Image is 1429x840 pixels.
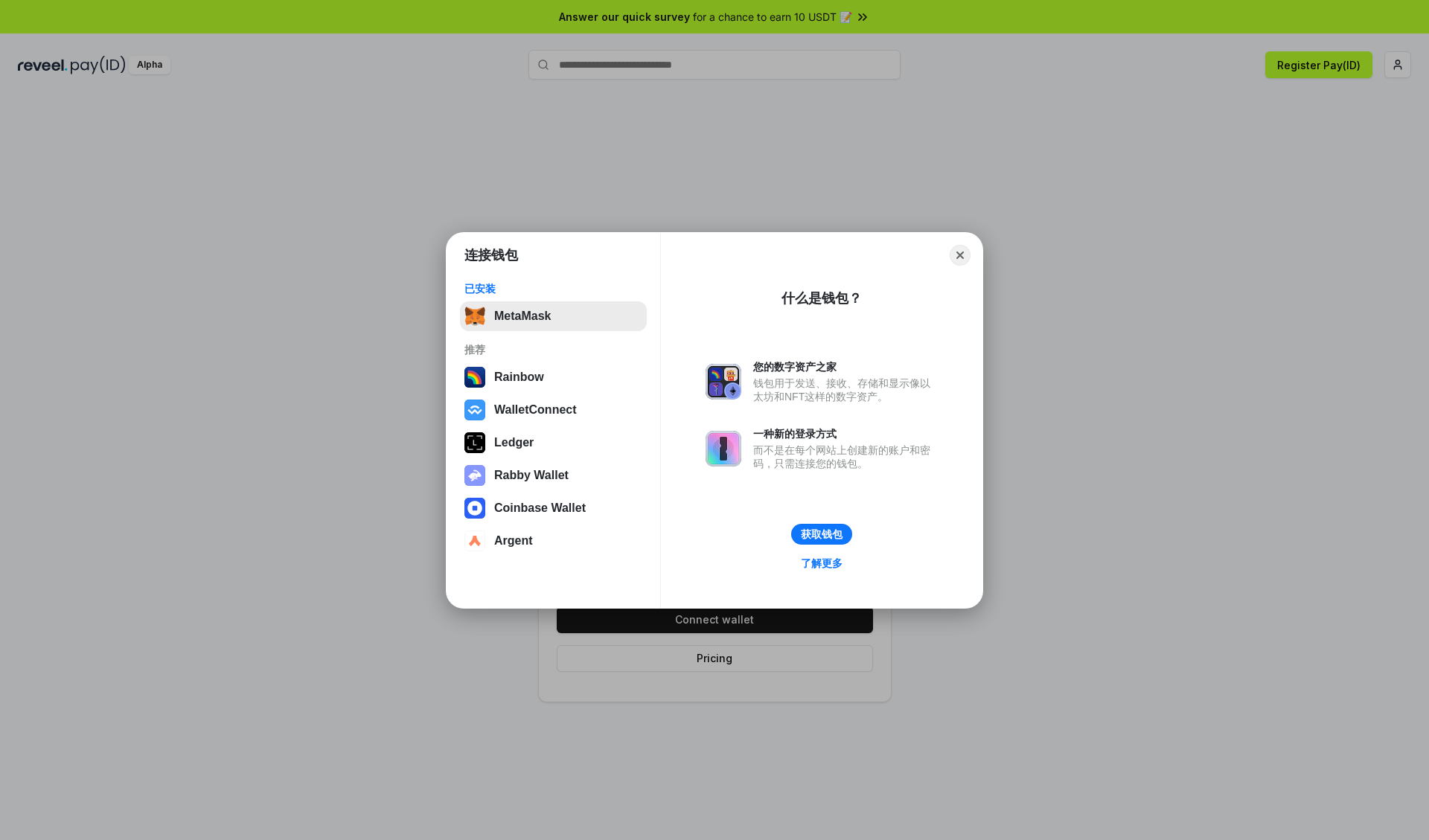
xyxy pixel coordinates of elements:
[781,289,862,307] div: 什么是钱包？
[801,557,843,570] div: 了解更多
[460,493,647,523] button: Coinbase Wallet
[464,367,485,388] img: svg+xml,%3Csvg%20width%3D%22120%22%20height%3D%22120%22%20viewBox%3D%220%200%20120%20120%22%20fil...
[464,498,485,519] img: svg+xml,%3Csvg%20width%3D%2228%22%20height%3D%2228%22%20viewBox%3D%220%200%2028%2028%22%20fill%3D...
[464,530,485,551] img: svg+xml,%3Csvg%20width%3D%2228%22%20height%3D%2228%22%20viewBox%3D%220%200%2028%2028%22%20fill%3D...
[753,427,938,440] div: 一种新的登录方式
[494,469,569,482] div: Rabby Wallet
[801,528,843,541] div: 获取钱包
[791,524,852,545] button: 获取钱包
[464,400,485,420] img: svg+xml,%3Csvg%20width%3D%2228%22%20height%3D%2228%22%20viewBox%3D%220%200%2028%2028%22%20fill%3D...
[460,395,647,425] button: WalletConnect
[464,282,642,295] div: 已安装
[753,443,938,470] div: 而不是在每个网站上创建新的账户和密码，只需连接您的钱包。
[464,306,485,327] img: svg+xml,%3Csvg%20fill%3D%22none%22%20height%3D%2233%22%20viewBox%3D%220%200%2035%2033%22%20width%...
[792,554,851,573] a: 了解更多
[460,362,647,392] button: Rainbow
[494,403,577,417] div: WalletConnect
[753,376,938,403] div: 钱包用于发送、接收、存储和显示像以太坊和NFT这样的数字资产。
[494,371,544,384] div: Rainbow
[464,343,642,356] div: 推荐
[460,526,647,556] button: Argent
[494,534,533,548] div: Argent
[460,461,647,490] button: Rabby Wallet
[460,301,647,331] button: MetaMask
[460,428,647,458] button: Ledger
[950,245,971,266] button: Close
[753,360,938,373] div: 您的数字资产之家
[494,310,551,323] div: MetaMask
[464,465,485,486] img: svg+xml,%3Csvg%20xmlns%3D%22http%3A%2F%2Fwww.w3.org%2F2000%2Fsvg%22%20fill%3D%22none%22%20viewBox...
[494,501,586,515] div: Coinbase Wallet
[464,246,518,264] h1: 连接钱包
[706,431,741,467] img: svg+xml,%3Csvg%20xmlns%3D%22http%3A%2F%2Fwww.w3.org%2F2000%2Fsvg%22%20fill%3D%22none%22%20viewBox...
[464,432,485,453] img: svg+xml,%3Csvg%20xmlns%3D%22http%3A%2F%2Fwww.w3.org%2F2000%2Fsvg%22%20width%3D%2228%22%20height%3...
[494,436,534,449] div: Ledger
[706,364,741,400] img: svg+xml,%3Csvg%20xmlns%3D%22http%3A%2F%2Fwww.w3.org%2F2000%2Fsvg%22%20fill%3D%22none%22%20viewBox...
